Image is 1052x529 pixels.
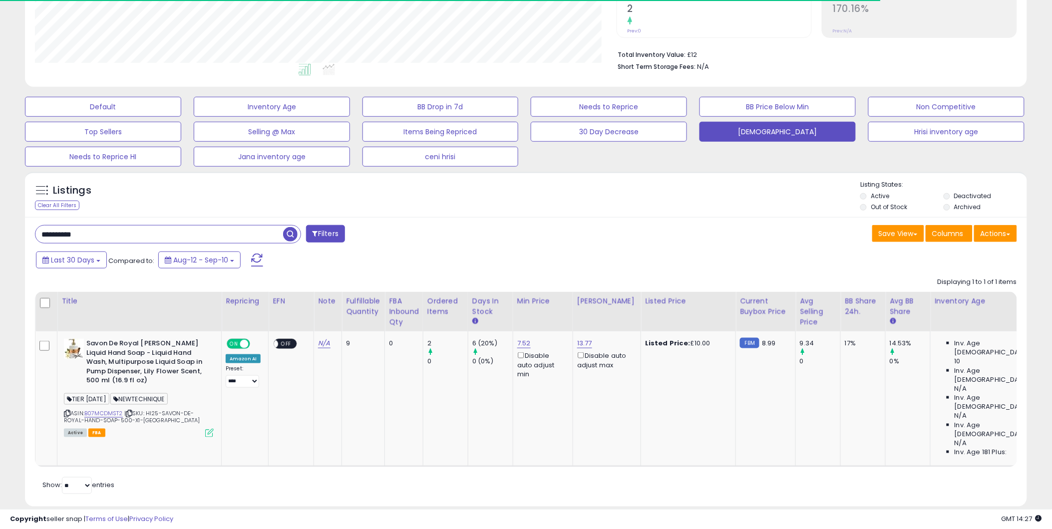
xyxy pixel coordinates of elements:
[955,393,1046,411] span: Inv. Age [DEMOGRAPHIC_DATA]:
[64,429,87,437] span: All listings currently available for purchase on Amazon
[517,350,565,379] div: Disable auto adjust min
[618,48,1010,60] li: £12
[158,252,241,268] button: Aug-12 - Sep-10
[51,255,94,265] span: Last 30 Days
[1002,514,1042,524] span: 2025-10-11 14:27 GMT
[628,3,811,16] h2: 2
[762,338,776,348] span: 8.99
[871,192,889,200] label: Active
[61,296,217,306] div: Title
[955,411,967,420] span: N/A
[955,384,967,393] span: N/A
[700,97,856,117] button: BB Price Below Min
[346,339,377,348] div: 9
[64,409,200,424] span: | SKU: HI25-SAVON-DE-ROYAL-HAND-SOAP-500-X1-[GEOGRAPHIC_DATA]
[890,296,926,317] div: Avg BB Share
[86,339,208,388] b: Savon De Royal [PERSON_NAME] Liquid Hand Soap - Liquid Hand Wash, Multipurpose Liquid Soap in Pum...
[890,317,896,326] small: Avg BB Share.
[618,50,686,59] b: Total Inventory Value:
[645,339,728,348] div: £10.00
[955,339,1046,357] span: Inv. Age [DEMOGRAPHIC_DATA]:
[306,225,345,243] button: Filters
[472,339,513,348] div: 6 (20%)
[740,296,791,317] div: Current Buybox Price
[800,357,840,366] div: 0
[955,366,1046,384] span: Inv. Age [DEMOGRAPHIC_DATA]:
[273,296,310,306] div: EFN
[228,340,240,348] span: ON
[194,97,350,117] button: Inventory Age
[362,97,519,117] button: BB Drop in 7d
[194,122,350,142] button: Selling @ Max
[279,340,295,348] span: OFF
[226,365,261,388] div: Preset:
[25,97,181,117] button: Default
[35,201,79,210] div: Clear All Filters
[872,225,924,242] button: Save View
[108,256,154,265] span: Compared to:
[577,338,592,348] a: 13.77
[362,122,519,142] button: Items Being Repriced
[890,357,930,366] div: 0%
[42,481,114,490] span: Show: entries
[64,339,214,436] div: ASIN:
[955,421,1046,439] span: Inv. Age [DEMOGRAPHIC_DATA]-180:
[53,184,91,198] h5: Listings
[871,203,907,211] label: Out of Stock
[932,229,964,239] span: Columns
[868,97,1025,117] button: Non Competitive
[577,296,637,306] div: [PERSON_NAME]
[173,255,228,265] span: Aug-12 - Sep-10
[25,147,181,167] button: Needs to Reprice HI
[427,339,468,348] div: 2
[36,252,107,268] button: Last 30 Days
[318,338,330,348] a: N/A
[25,122,181,142] button: Top Sellers
[577,350,633,370] div: Disable auto adjust max
[645,296,731,306] div: Listed Price
[10,515,173,524] div: seller snap | |
[926,225,973,242] button: Columns
[954,192,992,200] label: Deactivated
[472,357,513,366] div: 0 (0%)
[833,28,852,34] small: Prev: N/A
[64,339,84,359] img: 41jXNcKzluL._SL40_.jpg
[740,338,759,348] small: FBM
[954,203,981,211] label: Archived
[88,429,105,437] span: FBA
[249,340,265,348] span: OFF
[698,62,709,71] span: N/A
[845,339,878,348] div: 17%
[389,296,419,327] div: FBA inbound Qty
[833,3,1017,16] h2: 170.16%
[890,339,930,348] div: 14.53%
[389,339,415,348] div: 0
[226,296,264,306] div: Repricing
[800,296,836,327] div: Avg Selling Price
[194,147,350,167] button: Jana inventory age
[974,225,1017,242] button: Actions
[129,514,173,524] a: Privacy Policy
[318,296,338,306] div: Note
[860,180,1027,190] p: Listing States:
[868,122,1025,142] button: Hrisi inventory age
[938,277,1017,287] div: Displaying 1 to 1 of 1 items
[362,147,519,167] button: ceni hrisi
[800,339,840,348] div: 9.34
[618,62,696,71] b: Short Term Storage Fees:
[110,393,168,405] span: NEWTECHNIQUE
[628,28,642,34] small: Prev: 0
[531,122,687,142] button: 30 Day Decrease
[346,296,380,317] div: Fulfillable Quantity
[472,296,509,317] div: Days In Stock
[845,296,881,317] div: BB Share 24h.
[531,97,687,117] button: Needs to Reprice
[517,338,531,348] a: 7.52
[84,409,123,418] a: B07MCDMST2
[472,317,478,326] small: Days In Stock.
[427,296,464,317] div: Ordered Items
[935,296,1050,306] div: Inventory Age
[955,439,967,448] span: N/A
[517,296,569,306] div: Min Price
[645,338,691,348] b: Listed Price:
